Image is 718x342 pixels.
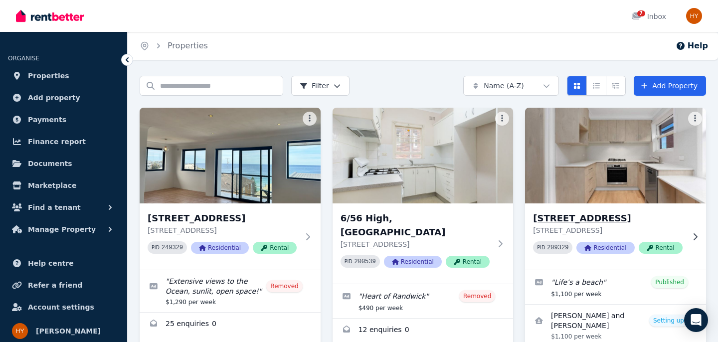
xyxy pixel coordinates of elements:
a: Add property [8,88,119,108]
a: Refer a friend [8,275,119,295]
span: ORGANISE [8,55,39,62]
small: PID [152,245,160,250]
a: 6/292 Clovelly Road, Clovelly[STREET_ADDRESS][STREET_ADDRESS]PID 209329ResidentialRental [525,108,706,270]
button: More options [303,112,317,126]
a: Payments [8,110,119,130]
h3: [STREET_ADDRESS] [533,211,684,225]
code: 209329 [547,244,568,251]
div: Inbox [631,11,666,21]
span: Account settings [28,301,94,313]
img: 6/4 Severn Street, Maroubra [140,108,321,203]
a: Edit listing: Life’s a beach [525,270,706,304]
button: Help [676,40,708,52]
span: Help centre [28,257,74,269]
p: [STREET_ADDRESS] [148,225,299,235]
span: Name (A-Z) [484,81,524,91]
small: PID [537,245,545,250]
a: Properties [8,66,119,86]
a: Documents [8,154,119,173]
a: Properties [168,41,208,50]
button: More options [495,112,509,126]
p: [STREET_ADDRESS] [341,239,492,249]
span: Add property [28,92,80,104]
span: Refer a friend [28,279,82,291]
span: Rental [639,242,683,254]
img: Helen Yiallouros [12,323,28,339]
a: 6/4 Severn Street, Maroubra[STREET_ADDRESS][STREET_ADDRESS]PID 249329ResidentialRental [140,108,321,270]
nav: Breadcrumb [128,32,220,60]
a: 6/56 High, Randwick6/56 High, [GEOGRAPHIC_DATA][STREET_ADDRESS]PID 200539ResidentialRental [333,108,514,284]
code: 200539 [355,258,376,265]
span: Properties [28,70,69,82]
span: Find a tenant [28,201,81,213]
span: Residential [384,256,442,268]
span: Manage Property [28,223,96,235]
a: Enquiries for 6/4 Severn Street, Maroubra [140,313,321,337]
button: Expanded list view [606,76,626,96]
a: Finance report [8,132,119,152]
button: Filter [291,76,350,96]
code: 249329 [162,244,183,251]
span: 7 [637,10,645,16]
img: RentBetter [16,8,84,23]
button: More options [688,112,702,126]
div: Open Intercom Messenger [684,308,708,332]
button: Card view [567,76,587,96]
button: Find a tenant [8,197,119,217]
img: 6/56 High, Randwick [333,108,514,203]
small: PID [345,259,353,264]
a: Edit listing: Extensive views to the Ocean, sunlit, open space! [140,270,321,312]
a: Add Property [634,76,706,96]
span: Finance report [28,136,86,148]
a: Account settings [8,297,119,317]
a: Help centre [8,253,119,273]
button: Manage Property [8,219,119,239]
span: [PERSON_NAME] [36,325,101,337]
span: Documents [28,158,72,170]
button: Name (A-Z) [463,76,559,96]
div: View options [567,76,626,96]
span: Residential [576,242,634,254]
span: Rental [446,256,490,268]
p: [STREET_ADDRESS] [533,225,684,235]
span: Residential [191,242,249,254]
a: Marketplace [8,175,119,195]
span: Marketplace [28,179,76,191]
span: Payments [28,114,66,126]
img: 6/292 Clovelly Road, Clovelly [521,105,711,206]
span: Filter [300,81,329,91]
h3: [STREET_ADDRESS] [148,211,299,225]
button: Compact list view [586,76,606,96]
img: Helen Yiallouros [686,8,702,24]
span: Rental [253,242,297,254]
h3: 6/56 High, [GEOGRAPHIC_DATA] [341,211,492,239]
a: Edit listing: Heart of Randwick [333,284,514,318]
